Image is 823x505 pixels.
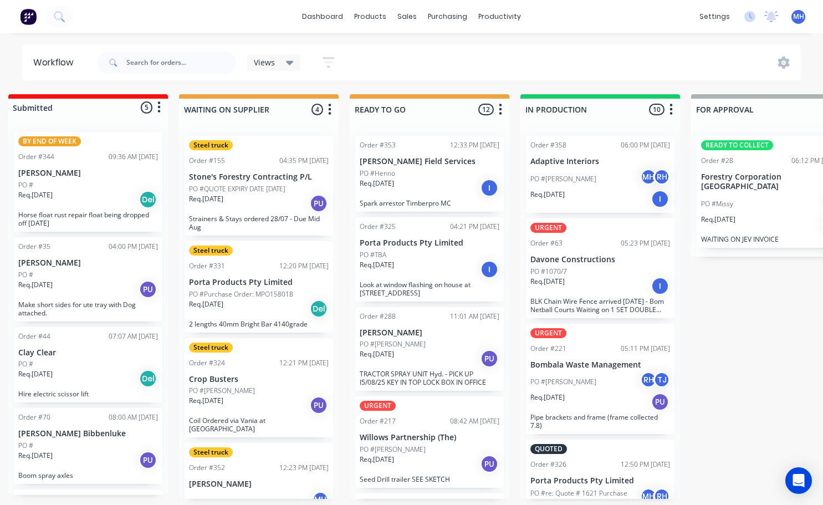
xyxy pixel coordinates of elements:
[360,222,396,232] div: Order #325
[653,488,670,504] div: RH
[694,8,735,25] div: settings
[14,132,162,232] div: BY END OF WEEKOrder #34409:36 AM [DATE][PERSON_NAME]PO #Req.[DATE]DelHorse float rust repair floa...
[189,261,225,271] div: Order #331
[450,416,499,426] div: 08:42 AM [DATE]
[360,416,396,426] div: Order #217
[189,172,329,182] p: Stone's Forestry Contracting P/L
[189,289,293,299] p: PO #Purchase Order: MPO158018
[701,199,733,209] p: PO #Missy
[530,413,670,430] p: Pipe brackets and frame (frame collected 7.8)
[189,463,225,473] div: Order #352
[189,447,233,457] div: Steel truck
[189,246,233,256] div: Steel truck
[279,261,329,271] div: 12:20 PM [DATE]
[185,241,333,333] div: Steel truckOrder #33112:20 PM [DATE]Porta Products Pty LimitedPO #Purchase Order: MPO158018Req.[D...
[20,8,37,25] img: Factory
[189,184,285,194] p: PO #QUOTE EXPIRY DATE [DATE]
[33,56,79,69] div: Workflow
[18,441,33,451] p: PO #
[526,136,674,213] div: Order #35806:00 PM [DATE]Adaptive InteriorsPO #[PERSON_NAME]MHRHReq.[DATE]I
[355,136,504,212] div: Order #35312:33 PM [DATE][PERSON_NAME] Field ServicesPO #HennoReq.[DATE]ISpark arrestor Timberpro MC
[109,152,158,162] div: 09:36 AM [DATE]
[18,369,53,379] p: Req. [DATE]
[189,416,329,433] p: Coil Ordered via Vania at [GEOGRAPHIC_DATA]
[526,324,674,435] div: URGENTOrder #22105:11 PM [DATE]Bombala Waste ManagementPO #[PERSON_NAME]RHTJReq.[DATE]PUPipe brac...
[530,377,596,387] p: PO #[PERSON_NAME]
[109,242,158,252] div: 04:00 PM [DATE]
[18,242,50,252] div: Order #35
[526,218,674,318] div: URGENTOrder #6305:23 PM [DATE]Davone ConstructionsPO #1070/7Req.[DATE]IBLK Chain Wire Fence arriv...
[310,396,328,414] div: PU
[185,136,333,236] div: Steel truckOrder #15504:35 PM [DATE]Stone's Forestry Contracting P/LPO #QUOTE EXPIRY DATE [DATE]R...
[14,408,162,484] div: Order #7008:00 AM [DATE][PERSON_NAME] BibbenlukePO #Req.[DATE]PUBoom spray axles
[279,156,329,166] div: 04:35 PM [DATE]
[18,451,53,461] p: Req. [DATE]
[450,312,499,322] div: 11:01 AM [DATE]
[621,238,670,248] div: 05:23 PM [DATE]
[189,358,225,368] div: Order #324
[621,460,670,470] div: 12:50 PM [DATE]
[621,140,670,150] div: 06:00 PM [DATE]
[139,191,157,208] div: Del
[189,320,329,328] p: 2 lengths 40mm Bright Bar 4140grade
[530,223,566,233] div: URGENT
[126,52,236,74] input: Search for orders...
[360,349,394,359] p: Req. [DATE]
[701,215,735,225] p: Req. [DATE]
[18,359,33,369] p: PO #
[189,480,329,489] p: [PERSON_NAME]
[189,156,225,166] div: Order #155
[651,277,669,295] div: I
[621,344,670,354] div: 05:11 PM [DATE]
[480,261,498,278] div: I
[18,211,158,227] p: Horse float rust repair float being dropped off [DATE]
[640,371,657,388] div: RH
[360,455,394,465] p: Req. [DATE]
[189,278,329,287] p: Porta Products Pty Limited
[530,277,565,287] p: Req. [DATE]
[450,222,499,232] div: 04:21 PM [DATE]
[189,396,223,406] p: Req. [DATE]
[360,178,394,188] p: Req. [DATE]
[360,328,499,338] p: [PERSON_NAME]
[18,169,158,178] p: [PERSON_NAME]
[450,140,499,150] div: 12:33 PM [DATE]
[18,429,158,438] p: [PERSON_NAME] Bibbenluke
[254,57,275,68] span: Views
[530,444,567,454] div: QUOTED
[530,360,670,370] p: Bombala Waste Management
[189,343,233,353] div: Steel truck
[473,8,526,25] div: productivity
[189,386,255,396] p: PO #[PERSON_NAME]
[530,190,565,200] p: Req. [DATE]
[360,157,499,166] p: [PERSON_NAME] Field Services
[651,393,669,411] div: PU
[297,8,349,25] a: dashboard
[109,494,158,504] div: 08:00 AM [DATE]
[530,267,567,277] p: PO #1070/7
[310,195,328,212] div: PU
[530,140,566,150] div: Order #358
[360,250,386,260] p: PO #TBA
[139,451,157,469] div: PU
[480,179,498,197] div: I
[360,339,426,349] p: PO #[PERSON_NAME]
[185,338,333,438] div: Steel truckOrder #32412:21 PM [DATE]Crop BustersPO #[PERSON_NAME]Req.[DATE]PUCoil Ordered via Van...
[530,255,670,264] p: Davone Constructions
[18,136,81,146] div: BY END OF WEEK
[640,488,657,504] div: MH
[360,169,395,178] p: PO #Henno
[360,280,499,297] p: Look at window flashing on house at [STREET_ADDRESS]
[701,140,773,150] div: READY TO COLLECT
[360,433,499,442] p: Willows Partnership (The)
[651,190,669,208] div: I
[422,8,473,25] div: purchasing
[18,270,33,280] p: PO #
[480,350,498,368] div: PU
[785,467,812,494] div: Open Intercom Messenger
[139,370,157,387] div: Del
[360,199,499,207] p: Spark arrestor Timberpro MC
[653,371,670,388] div: TJ
[14,237,162,322] div: Order #3504:00 PM [DATE][PERSON_NAME]PO #Req.[DATE]PUMake short sides for ute tray with Dog attac...
[480,455,498,473] div: PU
